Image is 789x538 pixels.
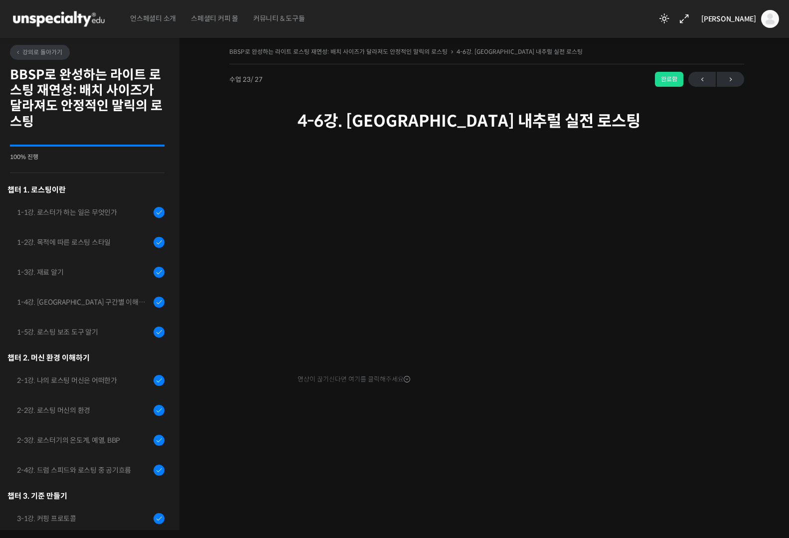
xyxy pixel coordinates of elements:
div: 챕터 3. 기준 만들기 [7,489,164,503]
div: 1-3강. 재료 알기 [17,267,151,278]
h2: BBSP로 완성하는 라이트 로스팅 재연성: 배치 사이즈가 달라져도 안정적인 말릭의 로스팅 [10,67,164,130]
div: 1-4강. [GEOGRAPHIC_DATA] 구간별 이해와 용어 [17,297,151,308]
span: → [717,73,744,86]
div: 1-1강. 로스터가 하는 일은 무엇인가 [17,207,151,218]
div: 1-5강. 로스팅 보조 도구 알기 [17,327,151,338]
div: 2-3강. 로스터기의 온도계, 예열, BBP [17,435,151,446]
a: ←이전 [688,72,716,87]
span: / 27 [251,75,263,84]
div: 100% 진행 [10,154,164,160]
div: 완료함 [655,72,683,87]
div: 2-2강. 로스팅 머신의 환경 [17,405,151,416]
h3: 챕터 1. 로스팅이란 [7,183,164,196]
h1: 4-6강. [GEOGRAPHIC_DATA] 내추럴 실전 로스팅 [298,112,676,131]
a: BBSP로 완성하는 라이트 로스팅 재연성: 배치 사이즈가 달라져도 안정적인 말릭의 로스팅 [229,48,448,55]
a: 강의로 돌아가기 [10,45,70,60]
a: 다음→ [717,72,744,87]
span: 수업 23 [229,76,263,83]
span: 영상이 끊기신다면 여기를 클릭해주세요 [298,375,410,383]
span: ← [688,73,716,86]
a: 4-6강. [GEOGRAPHIC_DATA] 내추럴 실전 로스팅 [457,48,583,55]
span: 강의로 돌아가기 [15,48,62,56]
span: [PERSON_NAME] [701,14,756,23]
div: 3-1강. 커핑 프로토콜 [17,513,151,524]
div: 1-2강. 목적에 따른 로스팅 스타일 [17,237,151,248]
div: 챕터 2. 머신 환경 이해하기 [7,351,164,364]
div: 2-4강. 드럼 스피드와 로스팅 중 공기흐름 [17,465,151,476]
div: 2-1강. 나의 로스팅 머신은 어떠한가 [17,375,151,386]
